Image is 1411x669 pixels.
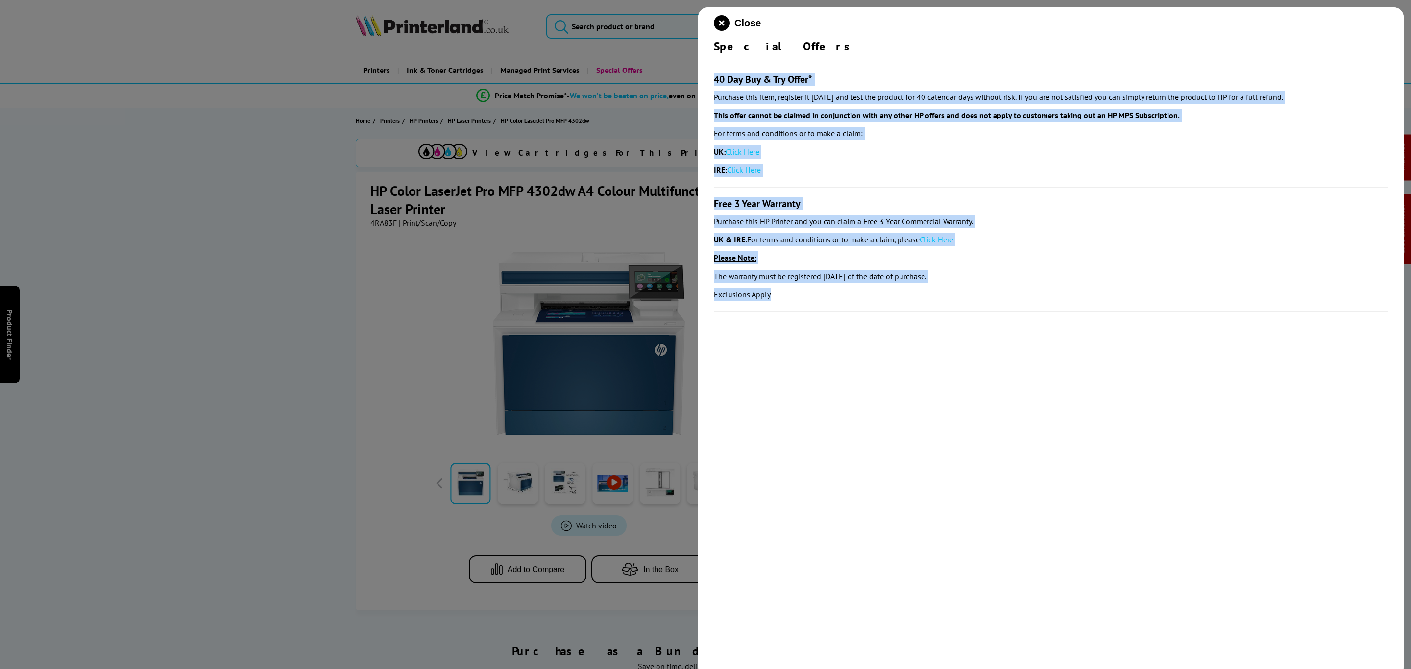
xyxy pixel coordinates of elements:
[714,197,1388,210] h3: Free 3 Year Warranty
[714,289,771,299] em: Exclusions Apply
[714,215,1388,228] p: Purchase this HP Printer and you can claim a Free 3 Year Commercial Warranty.
[714,73,1388,86] h3: 40 Day Buy & Try Offer*
[714,39,1388,54] div: Special Offers
[714,127,1388,140] p: For terms and conditions or to make a claim:
[734,18,761,29] span: Close
[714,147,726,157] strong: UK:
[714,110,1180,120] strong: This offer cannot be claimed in conjunction with any other HP offers and does not apply to custom...
[714,165,727,175] strong: IRE:
[714,15,761,31] button: close modal
[714,253,756,263] strong: Please Note:
[714,91,1388,104] p: Purchase this item, register it [DATE] and test the product for 40 calendar days without risk. If...
[727,165,761,175] a: Click Here
[726,147,759,157] a: Click Here
[714,271,926,281] em: The warranty must be registered [DATE] of the date of purchase.
[714,235,747,244] strong: UK & IRE:
[714,233,1388,246] p: For terms and conditions or to make a claim, please
[920,235,953,244] a: Click Here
